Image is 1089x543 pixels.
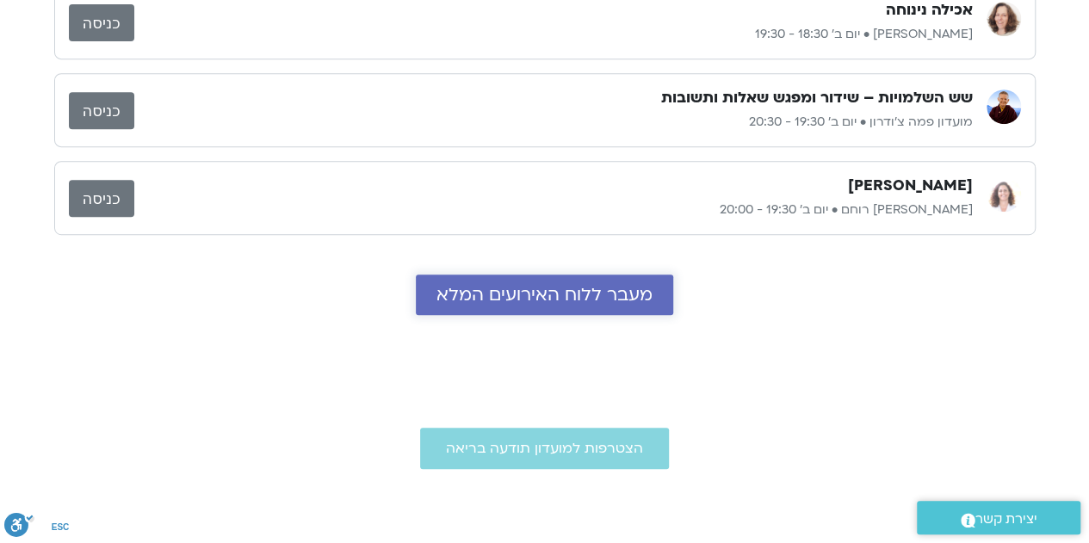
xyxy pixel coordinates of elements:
p: [PERSON_NAME] • יום ב׳ 18:30 - 19:30 [134,24,973,45]
span: הצטרפות למועדון תודעה בריאה [446,441,643,456]
a: הצטרפות למועדון תודעה בריאה [420,428,669,469]
p: מועדון פמה צ'ודרון • יום ב׳ 19:30 - 20:30 [134,112,973,133]
span: מעבר ללוח האירועים המלא [436,285,653,305]
a: כניסה [69,92,134,129]
h3: [PERSON_NAME] [848,176,973,196]
img: מועדון פמה צ'ודרון [987,89,1021,124]
img: אורנה סמלסון רוחם [987,177,1021,212]
a: כניסה [69,180,134,217]
h3: שש השלמויות – שידור ומפגש שאלות ותשובות [661,88,973,108]
p: [PERSON_NAME] רוחם • יום ב׳ 19:30 - 20:00 [134,200,973,220]
a: יצירת קשר [917,501,1080,534]
a: מעבר ללוח האירועים המלא [416,275,673,315]
img: נעמה כהן [987,2,1021,36]
a: כניסה [69,4,134,41]
span: יצירת קשר [975,508,1037,531]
